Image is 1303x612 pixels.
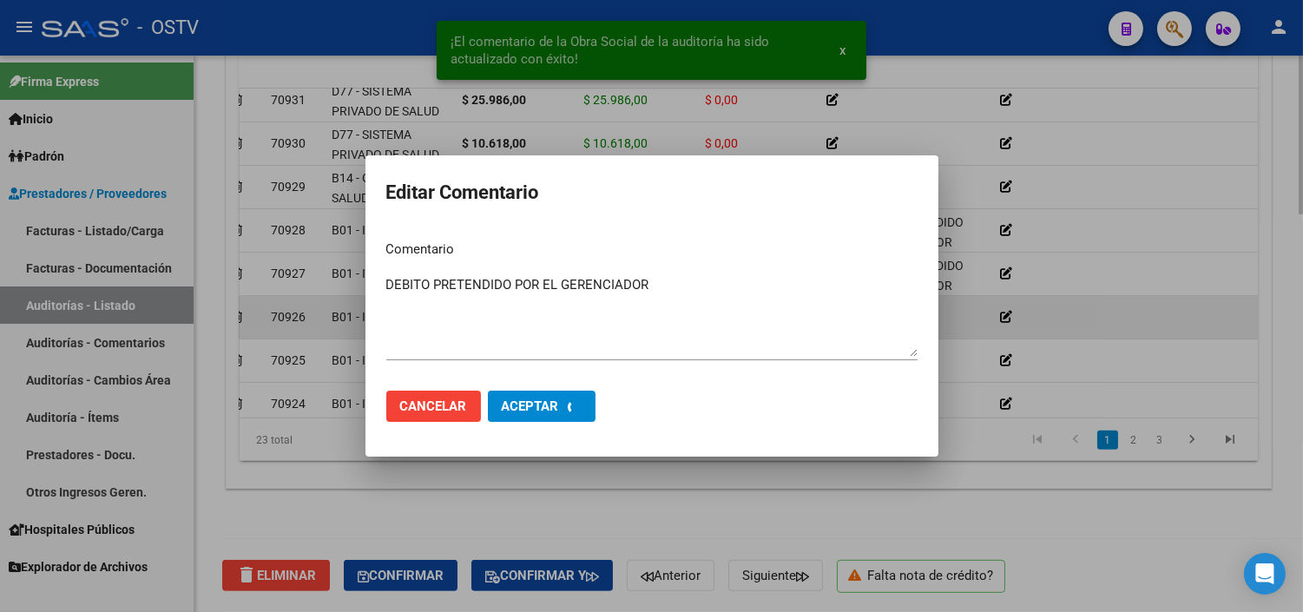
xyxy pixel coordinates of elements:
[502,398,559,414] span: Aceptar
[400,398,467,414] span: Cancelar
[386,240,918,260] p: Comentario
[1244,553,1286,595] div: Open Intercom Messenger
[488,391,596,422] button: Aceptar
[386,391,481,422] button: Cancelar
[386,176,918,209] h2: Editar Comentario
